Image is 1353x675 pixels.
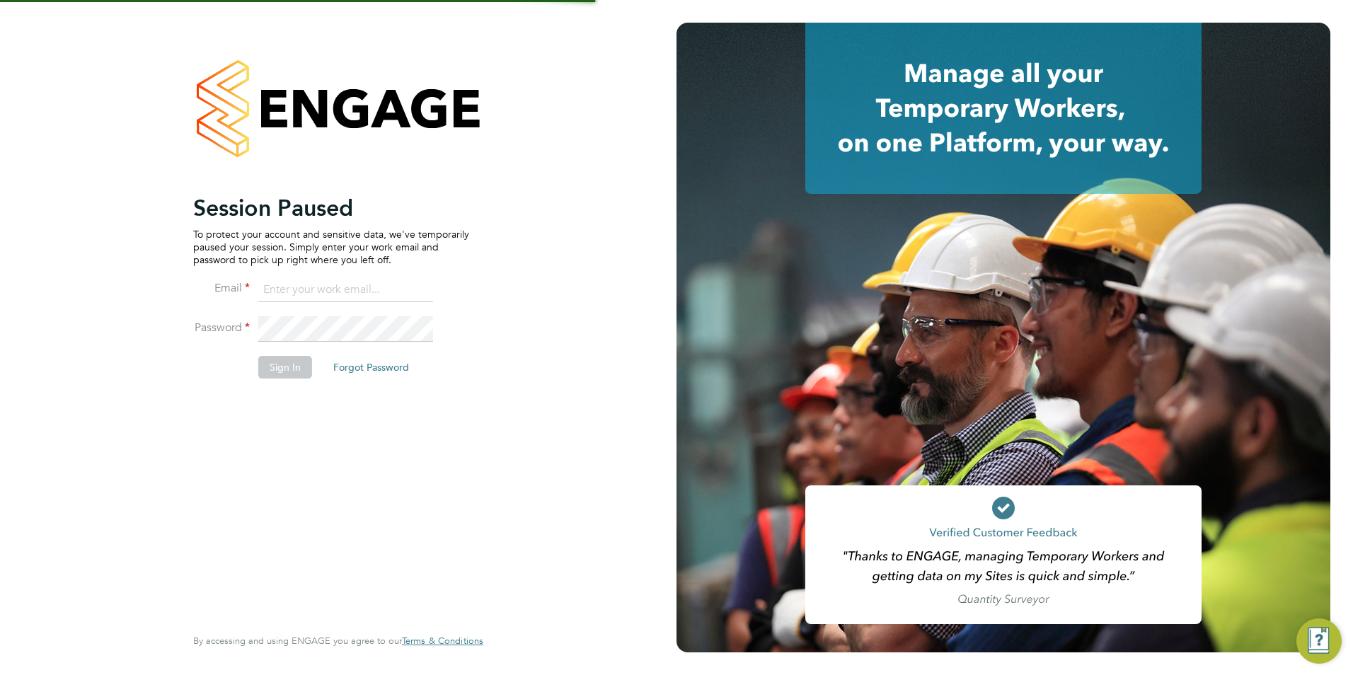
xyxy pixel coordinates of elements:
a: Terms & Conditions [402,635,483,647]
p: To protect your account and sensitive data, we've temporarily paused your session. Simply enter y... [193,228,469,267]
button: Forgot Password [322,356,420,379]
h2: Session Paused [193,194,469,222]
label: Email [193,281,250,296]
button: Engage Resource Center [1296,618,1342,664]
span: By accessing and using ENGAGE you agree to our [193,635,483,647]
button: Sign In [258,356,312,379]
input: Enter your work email... [258,277,433,303]
label: Password [193,321,250,335]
